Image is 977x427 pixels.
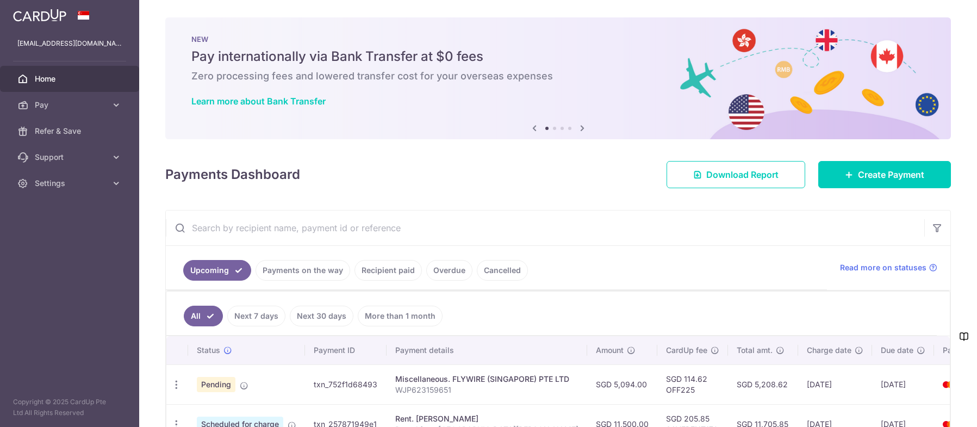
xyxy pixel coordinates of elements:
td: SGD 5,208.62 [728,364,798,404]
td: [DATE] [798,364,872,404]
span: Total amt. [737,345,773,356]
a: More than 1 month [358,306,443,326]
p: WJP623159651 [395,385,578,395]
h5: Pay internationally via Bank Transfer at $0 fees [191,48,925,65]
a: Overdue [426,260,472,281]
span: Home [35,73,107,84]
div: Miscellaneous. FLYWIRE (SINGAPORE) PTE LTD [395,374,578,385]
span: Settings [35,178,107,189]
p: NEW [191,35,925,44]
a: Next 30 days [290,306,353,326]
img: CardUp [13,9,66,22]
span: Amount [596,345,624,356]
td: txn_752f1d68493 [305,364,387,404]
span: Charge date [807,345,851,356]
td: SGD 114.62 OFF225 [657,364,728,404]
img: Bank Card [937,378,959,391]
span: Pay [35,100,107,110]
a: Read more on statuses [840,262,937,273]
img: Bank transfer banner [165,17,951,139]
a: Payments on the way [256,260,350,281]
input: Search by recipient name, payment id or reference [166,211,924,245]
a: Next 7 days [227,306,285,326]
td: [DATE] [872,364,934,404]
span: Status [197,345,220,356]
p: [EMAIL_ADDRESS][DOMAIN_NAME] [17,38,122,49]
span: Pending [197,377,235,392]
h4: Payments Dashboard [165,165,300,184]
td: SGD 5,094.00 [587,364,657,404]
span: Create Payment [858,168,924,181]
a: Cancelled [477,260,528,281]
span: Read more on statuses [840,262,926,273]
div: Rent. [PERSON_NAME] [395,413,578,424]
span: Refer & Save [35,126,107,137]
a: All [184,306,223,326]
a: Learn more about Bank Transfer [191,96,326,107]
a: Recipient paid [354,260,422,281]
th: Payment ID [305,336,387,364]
a: Download Report [667,161,805,188]
a: Upcoming [183,260,251,281]
span: Download Report [706,168,779,181]
span: Support [35,152,107,163]
span: Due date [881,345,913,356]
th: Payment details [387,336,587,364]
span: CardUp fee [666,345,707,356]
h6: Zero processing fees and lowered transfer cost for your overseas expenses [191,70,925,83]
a: Create Payment [818,161,951,188]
